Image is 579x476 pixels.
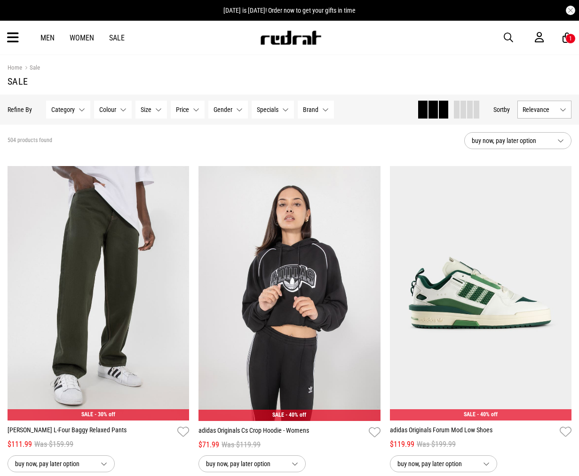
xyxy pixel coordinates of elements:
div: 1 [569,35,572,42]
a: Sale [22,64,40,73]
span: Was $199.99 [417,439,456,450]
span: SALE [464,411,476,418]
span: Gender [214,106,232,113]
a: Men [40,33,55,42]
span: $111.99 [8,439,32,450]
button: Brand [298,101,334,119]
a: Women [70,33,94,42]
span: buy now, pay later option [472,135,550,146]
span: Colour [99,106,116,113]
img: Adidas Originals Forum Mod Low Shoes in White [390,166,571,420]
img: Redrat logo [260,31,322,45]
a: adidas Originals Forum Mod Low Shoes [390,425,556,439]
span: Brand [303,106,318,113]
span: Was $159.99 [34,439,73,450]
img: Adidas Originals Cs Crop Hoodie - Womens in Black [198,166,381,421]
span: - 30% off [95,411,115,418]
button: buy now, pay later option [198,455,306,472]
span: buy now, pay later option [15,458,93,469]
span: Category [51,106,75,113]
h1: Sale [8,76,571,87]
span: - 40% off [286,412,306,418]
span: Specials [257,106,278,113]
a: [PERSON_NAME] L-Four Baggy Relaxed Pants [8,425,174,439]
button: Gender [208,101,248,119]
span: Relevance [523,106,556,113]
button: Specials [252,101,294,119]
button: Colour [94,101,132,119]
span: $119.99 [390,439,414,450]
img: Lee L-four Baggy Relaxed Pants in Green [8,166,189,420]
button: Relevance [517,101,571,119]
button: buy now, pay later option [464,132,571,149]
span: 504 products found [8,137,52,144]
button: buy now, pay later option [8,455,115,472]
button: Category [46,101,90,119]
button: Price [171,101,205,119]
span: buy now, pay later option [397,458,476,469]
span: - 40% off [477,411,498,418]
span: [DATE] is [DATE]! Order now to get your gifts in time [223,7,356,14]
span: Price [176,106,189,113]
span: $71.99 [198,439,219,451]
p: Refine By [8,106,32,113]
a: adidas Originals Cs Crop Hoodie - Womens [198,426,365,439]
button: Sortby [493,104,510,115]
span: buy now, pay later option [206,458,284,469]
a: Sale [109,33,125,42]
span: by [504,106,510,113]
button: buy now, pay later option [390,455,497,472]
a: 1 [563,33,571,43]
span: SALE [81,411,93,418]
a: Home [8,64,22,71]
span: Size [141,106,151,113]
button: Size [135,101,167,119]
span: SALE [272,412,284,418]
span: Was $119.99 [222,439,261,451]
